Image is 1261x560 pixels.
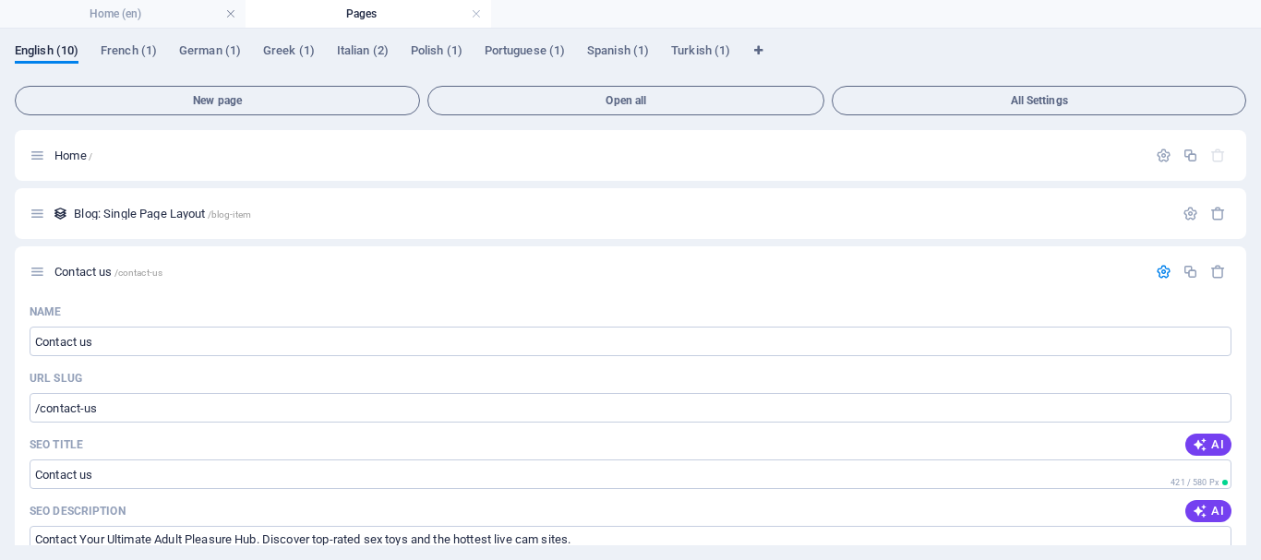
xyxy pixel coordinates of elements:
button: New page [15,86,420,115]
span: /blog-item [208,209,251,220]
p: SEO Title [30,437,83,452]
div: Blog: Single Page Layout/blog-item [68,208,1173,220]
span: 421 / 580 Px [1171,478,1219,487]
span: Open all [436,95,816,106]
div: Settings [1183,206,1198,221]
p: URL SLUG [30,371,82,386]
div: Duplicate [1183,264,1198,280]
input: The page title in search results and browser tabs [30,459,1231,489]
div: The startpage cannot be deleted [1210,148,1226,163]
button: All Settings [832,86,1246,115]
span: All Settings [840,95,1238,106]
div: This layout is used as a template for all items (e.g. a blog post) of this collection. The conten... [53,206,68,221]
span: English (10) [15,40,78,66]
label: The page title in search results and browser tabs [30,437,83,452]
input: Last part of the URL for this page [30,393,1231,423]
h4: Pages [246,4,491,24]
div: Remove [1210,264,1226,280]
span: Turkish (1) [671,40,730,66]
span: Spanish (1) [587,40,649,66]
button: AI [1185,500,1231,522]
span: New page [23,95,412,106]
label: Last part of the URL for this page [30,371,82,386]
p: Name [30,304,61,319]
label: The text in search results and social media [30,504,126,518]
span: Calculated pixel length in search results [1167,476,1231,489]
span: Click to open page [54,149,92,162]
span: Blog: Single Page Layout [74,207,251,220]
div: Language Tabs [15,43,1246,78]
span: Click to open page [54,265,162,279]
div: Remove [1210,206,1226,221]
span: Polish (1) [411,40,462,66]
button: AI [1185,434,1231,456]
span: Greek (1) [263,40,315,66]
button: Open all [427,86,824,115]
span: AI [1193,437,1224,452]
span: /contact-us [114,268,163,278]
span: Portuguese (1) [485,40,565,66]
span: Italian (2) [337,40,389,66]
div: Contact us/contact-us [49,266,1147,278]
p: SEO Description [30,504,126,518]
div: Home/ [49,149,1147,161]
span: AI [1193,504,1224,518]
span: French (1) [101,40,157,66]
span: / [89,151,92,161]
span: German (1) [179,40,241,66]
div: Settings [1156,148,1171,163]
